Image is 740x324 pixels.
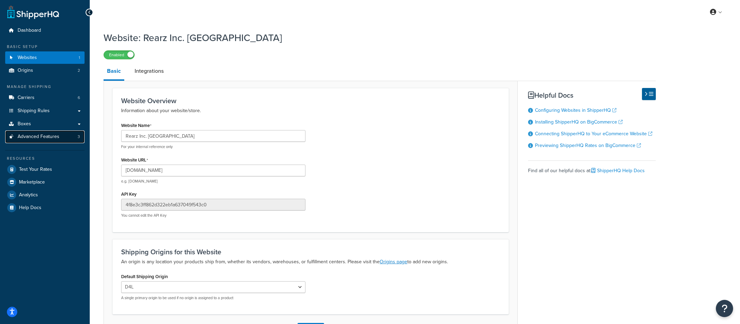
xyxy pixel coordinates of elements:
[5,130,85,143] a: Advanced Features3
[121,213,305,218] p: You cannot edit the API Key
[5,118,85,130] a: Boxes
[121,179,305,184] p: e.g. [DOMAIN_NAME]
[121,274,168,279] label: Default Shipping Origin
[79,55,80,61] span: 1
[121,107,500,115] p: Information about your website/store.
[380,258,407,265] a: Origins page
[5,64,85,77] a: Origins2
[78,134,80,140] span: 3
[5,84,85,90] div: Manage Shipping
[78,95,80,101] span: 6
[121,258,500,266] p: An origin is any location your products ship from, whether its vendors, warehouses, or fulfillmen...
[18,121,31,127] span: Boxes
[5,64,85,77] li: Origins
[19,205,41,211] span: Help Docs
[535,130,652,137] a: Connecting ShipperHQ to Your eCommerce Website
[5,189,85,201] a: Analytics
[5,91,85,104] li: Carriers
[5,176,85,188] a: Marketplace
[104,31,647,45] h1: Website: Rearz Inc. [GEOGRAPHIC_DATA]
[5,91,85,104] a: Carriers6
[642,88,656,100] button: Hide Help Docs
[121,157,148,163] label: Website URL
[121,144,305,149] p: For your internal reference only
[5,156,85,161] div: Resources
[5,163,85,176] a: Test Your Rates
[5,44,85,50] div: Basic Setup
[121,123,152,128] label: Website Name
[19,167,52,173] span: Test Your Rates
[5,130,85,143] li: Advanced Features
[18,95,35,101] span: Carriers
[5,105,85,117] a: Shipping Rules
[19,179,45,185] span: Marketplace
[18,28,41,33] span: Dashboard
[535,118,623,126] a: Installing ShipperHQ on BigCommerce
[716,300,733,317] button: Open Resource Center
[121,248,500,256] h3: Shipping Origins for this Website
[18,134,59,140] span: Advanced Features
[5,24,85,37] a: Dashboard
[78,68,80,73] span: 2
[535,107,616,114] a: Configuring Websites in ShipperHQ
[121,192,137,197] label: API Key
[18,55,37,61] span: Websites
[121,97,500,105] h3: Website Overview
[528,160,656,176] div: Find all of our helpful docs at:
[535,142,641,149] a: Previewing ShipperHQ Rates on BigCommerce
[18,108,50,114] span: Shipping Rules
[18,68,33,73] span: Origins
[104,51,134,59] label: Enabled
[19,192,38,198] span: Analytics
[591,167,645,174] a: ShipperHQ Help Docs
[5,202,85,214] a: Help Docs
[528,91,656,99] h3: Helpful Docs
[5,51,85,64] a: Websites1
[121,295,305,301] p: A single primary origin to be used if no origin is assigned to a product
[131,63,167,79] a: Integrations
[5,51,85,64] li: Websites
[121,199,305,210] input: XDL713J089NBV22
[104,63,124,81] a: Basic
